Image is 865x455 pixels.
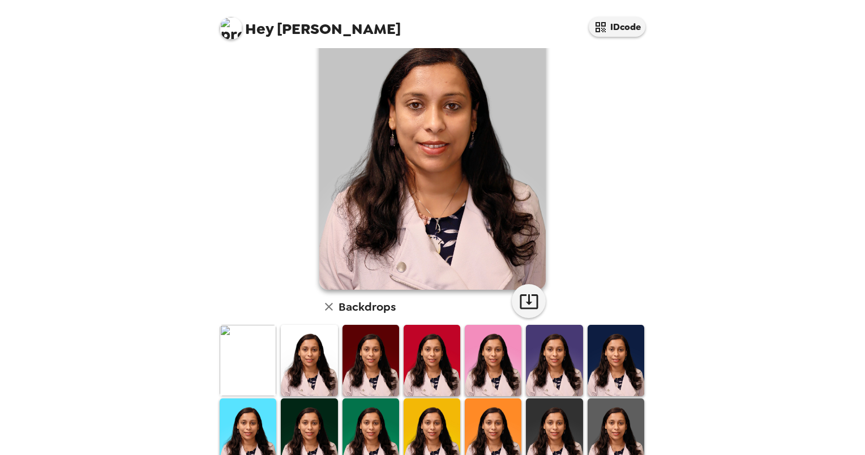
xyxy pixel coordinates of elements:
[589,17,645,37] button: IDcode
[319,7,546,290] img: user
[220,325,276,396] img: Original
[220,11,401,37] span: [PERSON_NAME]
[220,17,242,40] img: profile pic
[245,19,273,39] span: Hey
[339,298,396,316] h6: Backdrops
